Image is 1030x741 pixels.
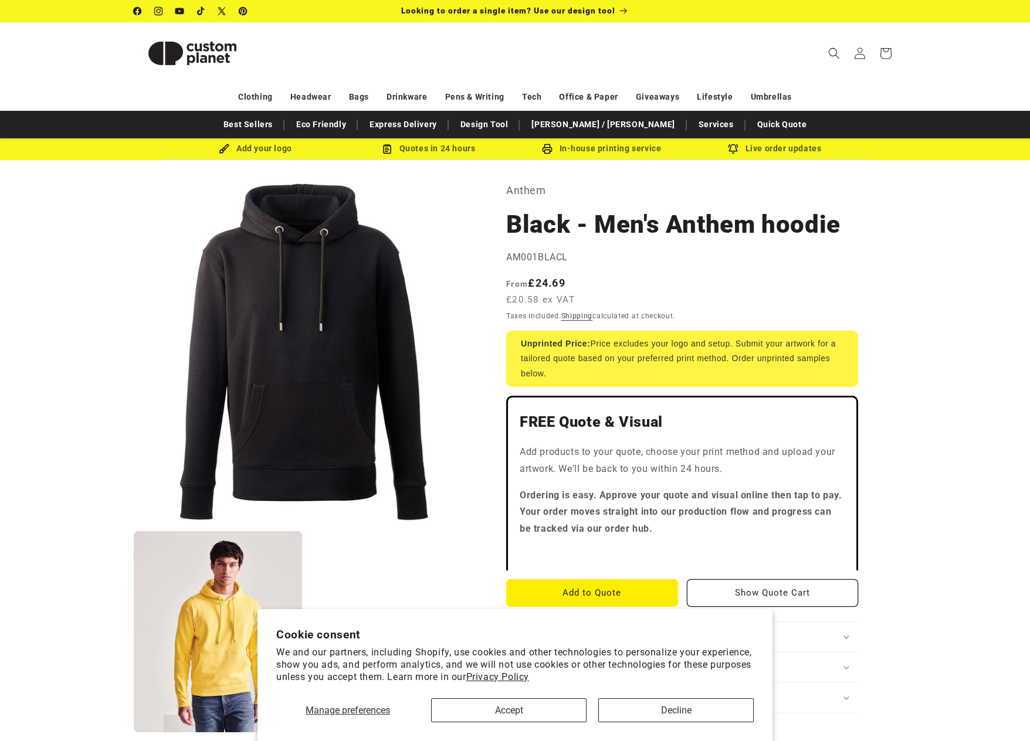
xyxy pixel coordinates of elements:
div: Price excludes your logo and setup. Submit your artwork for a tailored quote based on your prefer... [506,331,858,387]
span: Manage preferences [306,705,390,716]
a: Umbrellas [751,87,792,107]
p: We and our partners, including Shopify, use cookies and other technologies to personalize your ex... [276,647,754,683]
p: Add products to your quote, choose your print method and upload your artwork. We'll be back to yo... [520,444,845,478]
img: Brush Icon [219,144,229,154]
h1: Black - Men's Anthem hoodie [506,209,858,240]
a: Best Sellers [218,114,279,135]
a: Eco Friendly [290,114,352,135]
img: In-house printing [542,144,553,154]
span: Looking to order a single item? Use our design tool [401,6,615,15]
a: Giveaways [636,87,679,107]
div: Live order updates [688,141,861,156]
a: Design Tool [455,114,514,135]
span: £20.58 ex VAT [506,293,575,307]
img: Order Updates Icon [382,144,392,154]
h2: FREE Quote & Visual [520,413,845,431]
button: Manage preferences [276,698,419,722]
a: Services [693,114,740,135]
a: Tech [522,87,541,107]
a: Lifestyle [697,87,733,107]
button: Accept [431,698,587,722]
a: Headwear [290,87,331,107]
a: Office & Paper [559,87,618,107]
media-gallery: Gallery Viewer [134,181,477,733]
strong: Ordering is easy. Approve your quote and visual online then tap to pay. Your order moves straight... [520,490,842,535]
iframe: Customer reviews powered by Trustpilot [520,547,845,559]
a: Bags [349,87,369,107]
iframe: Chat Widget [971,685,1030,741]
h2: Cookie consent [276,628,754,641]
a: Pens & Writing [445,87,504,107]
button: Show Quote Cart [687,579,859,607]
strong: £24.69 [506,277,565,289]
a: Custom Planet [130,22,256,84]
img: Order updates [728,144,738,154]
a: Shipping [561,312,593,320]
a: Clothing [238,87,273,107]
span: AM001BLACL [506,251,568,263]
button: Add to Quote [506,579,678,607]
strong: Unprinted Price: [521,339,591,348]
div: Add your logo [169,141,342,156]
a: Drinkware [387,87,427,107]
img: Custom Planet [134,27,251,80]
div: Taxes included. calculated at checkout. [506,310,858,322]
p: Anthem [506,181,858,200]
a: Quick Quote [751,114,813,135]
a: Privacy Policy [466,671,529,682]
summary: Search [821,40,847,66]
div: In-house printing service [515,141,688,156]
span: From [506,279,528,288]
button: Decline [598,698,754,722]
div: Quotes in 24 hours [342,141,515,156]
a: Express Delivery [364,114,443,135]
a: [PERSON_NAME] / [PERSON_NAME] [526,114,680,135]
